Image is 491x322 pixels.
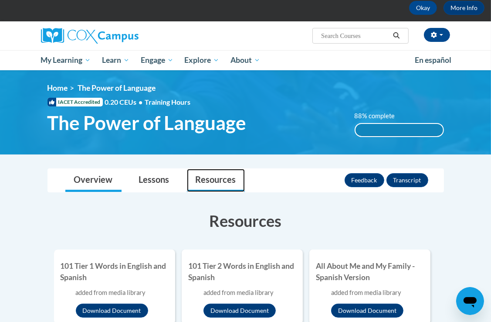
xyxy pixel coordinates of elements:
a: En español [409,51,457,69]
button: Feedback [345,173,384,187]
a: Learn [96,50,135,70]
a: Engage [135,50,179,70]
span: Training Hours [145,98,191,106]
a: Cox Campus [41,28,169,44]
a: Explore [179,50,225,70]
h4: 101 Tier 2 Words in English and Spanish [188,260,296,284]
h4: 101 Tier 1 Words in English and Spanish [61,260,169,284]
a: Resources [187,169,245,192]
a: Lessons [130,169,178,192]
h3: Resources [47,210,444,232]
button: Download Document [76,304,148,318]
img: Cox Campus [41,28,139,44]
div: added from media library [76,288,169,298]
span: Engage [141,55,173,65]
a: My Learning [35,50,97,70]
button: Download Document [331,304,403,318]
a: About [225,50,266,70]
span: 0.20 CEUs [105,97,145,107]
button: Okay [409,1,437,15]
input: Search Courses [320,31,390,41]
h4: All About Me and My Family - Spanish Version [316,260,424,284]
div: added from media library [331,288,424,298]
button: Transcript [386,173,428,187]
span: Learn [102,55,129,65]
span: My Learning [41,55,91,65]
span: IACET Accredited [47,98,103,106]
span: The Power of Language [78,83,156,92]
div: Main menu [34,50,457,70]
span: • [139,98,143,106]
span: En español [415,55,451,65]
span: The Power of Language [47,111,247,134]
a: Home [47,83,68,92]
iframe: Button to launch messaging window [456,287,484,315]
label: 88% complete [355,111,405,121]
div: added from media library [203,288,296,298]
div: 100% [356,124,443,136]
a: Overview [65,169,122,192]
button: Account Settings [424,28,450,42]
button: Search [390,31,403,41]
a: More Info [444,1,484,15]
button: Download Document [203,304,276,318]
span: About [230,55,260,65]
span: Explore [184,55,219,65]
